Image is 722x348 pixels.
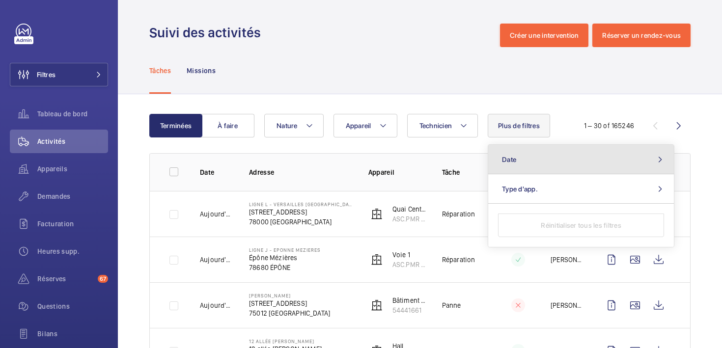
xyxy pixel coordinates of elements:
button: Appareil [333,114,397,137]
p: 12 allée [PERSON_NAME] [249,338,330,344]
span: Technicien [419,122,452,130]
p: Missions [187,66,216,76]
img: elevator.svg [371,208,383,220]
span: Réserves [37,274,94,284]
span: Facturation [37,219,108,229]
p: ASC.PMR 3592 [392,260,426,269]
div: 1 – 30 of 165246 [584,121,634,131]
p: ASC.PMR 3085 [392,214,426,224]
p: Adresse [249,167,353,177]
span: Appareil [346,122,371,130]
p: [STREET_ADDRESS] [249,298,330,308]
span: 67 [98,275,108,283]
button: Réinitialiser tous les filtres [498,214,664,237]
p: [PERSON_NAME] [551,255,584,265]
span: Nature [277,122,298,130]
p: Date [200,167,233,177]
span: Questions [37,301,108,311]
p: [PERSON_NAME] [249,293,330,298]
p: Quai Central [392,204,426,214]
p: 78680 ÉPÔNE [249,263,321,272]
p: 75012 [GEOGRAPHIC_DATA] [249,308,330,318]
button: Réserver un rendez-vous [592,24,691,47]
button: À faire [201,114,254,137]
p: Tâche [442,167,486,177]
button: Nature [264,114,324,137]
span: Type d'app. [502,185,538,193]
img: elevator.svg [371,299,383,311]
p: 78000 [GEOGRAPHIC_DATA] [249,217,353,227]
button: Filtres [10,63,108,86]
p: ligne L - VERSAILLES [GEOGRAPHIC_DATA] [249,201,353,207]
p: Aujourd'hui [200,255,233,265]
button: Technicien [407,114,478,137]
span: Demandes [37,191,108,201]
p: [PERSON_NAME] [551,300,584,310]
span: Appareils [37,164,108,174]
p: 54441661 [392,305,426,315]
p: Réparation [442,209,475,219]
p: LIGNE J - EPONNE MEZIERES [249,247,321,253]
p: Épône Mézières [249,253,321,263]
p: Bâtiment 51 [392,295,426,305]
span: Heures supp. [37,246,108,256]
p: Réparation [442,255,475,265]
p: Panne [442,300,461,310]
button: Type d'app. [488,174,674,204]
h1: Suivi des activités [149,24,267,42]
span: Tableau de bord [37,109,108,119]
p: [STREET_ADDRESS] [249,207,353,217]
span: Filtres [37,70,56,80]
p: Aujourd'hui [200,300,233,310]
p: Tâches [149,66,171,76]
span: Bilans [37,329,108,339]
button: Créer une intervention [500,24,589,47]
img: elevator.svg [371,254,383,266]
span: Activités [37,136,108,146]
button: Terminées [149,114,202,137]
span: Date [502,156,516,163]
p: Aujourd'hui [200,209,233,219]
span: Plus de filtres [498,122,540,130]
p: Voie 1 [392,250,426,260]
p: Appareil [368,167,426,177]
button: Date [488,145,674,174]
button: Plus de filtres [488,114,550,137]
